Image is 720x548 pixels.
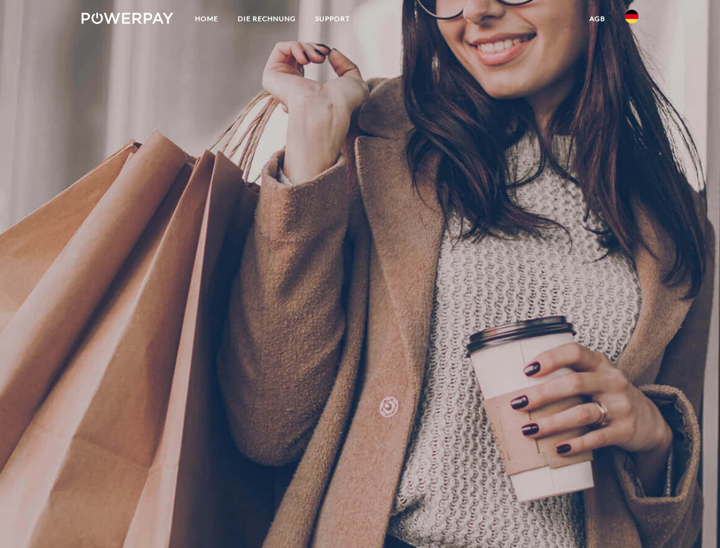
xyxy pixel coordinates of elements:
[580,9,615,29] a: agb
[228,9,306,29] a: DIE RECHNUNG
[625,10,638,23] img: de
[82,13,173,24] img: logo-powerpay-white.svg
[306,9,360,29] a: SUPPORT
[185,9,228,29] a: Home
